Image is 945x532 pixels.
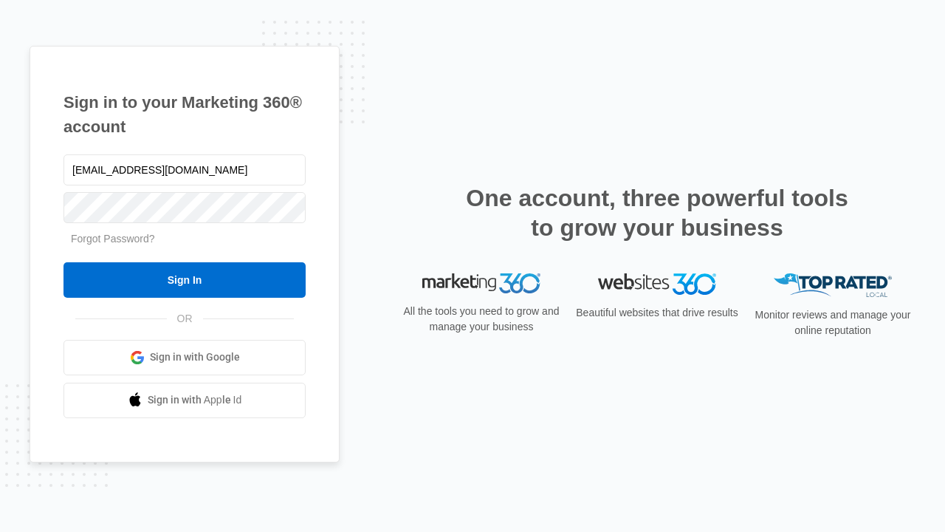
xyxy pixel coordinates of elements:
[63,340,306,375] a: Sign in with Google
[71,233,155,245] a: Forgot Password?
[574,305,740,321] p: Beautiful websites that drive results
[63,90,306,139] h1: Sign in to your Marketing 360® account
[150,349,240,365] span: Sign in with Google
[461,183,853,242] h2: One account, three powerful tools to grow your business
[63,154,306,185] input: Email
[750,307,915,338] p: Monitor reviews and manage your online reputation
[598,273,716,295] img: Websites 360
[399,304,564,335] p: All the tools you need to grow and manage your business
[63,262,306,298] input: Sign In
[148,392,242,408] span: Sign in with Apple Id
[63,383,306,418] a: Sign in with Apple Id
[422,273,540,294] img: Marketing 360
[167,311,203,327] span: OR
[774,273,892,298] img: Top Rated Local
